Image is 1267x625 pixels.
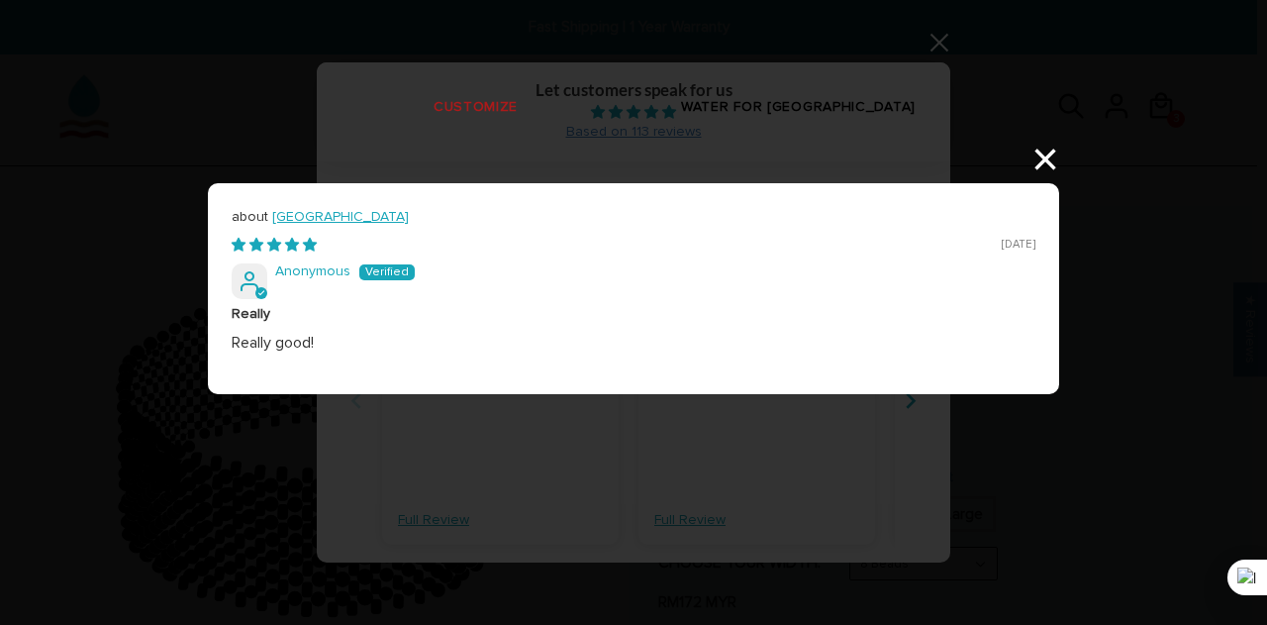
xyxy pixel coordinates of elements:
[1012,136,1059,183] button: ×
[272,208,409,225] a: [GEOGRAPHIC_DATA]
[434,57,518,159] a: CUSTOMIZE
[681,57,916,159] a: WATER FOR [GEOGRAPHIC_DATA]
[232,237,317,254] span: 5 star review
[232,332,1035,355] p: Really good!
[1002,235,1035,255] span: [DATE]
[232,304,1035,324] b: Really
[275,262,350,279] span: Anonymous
